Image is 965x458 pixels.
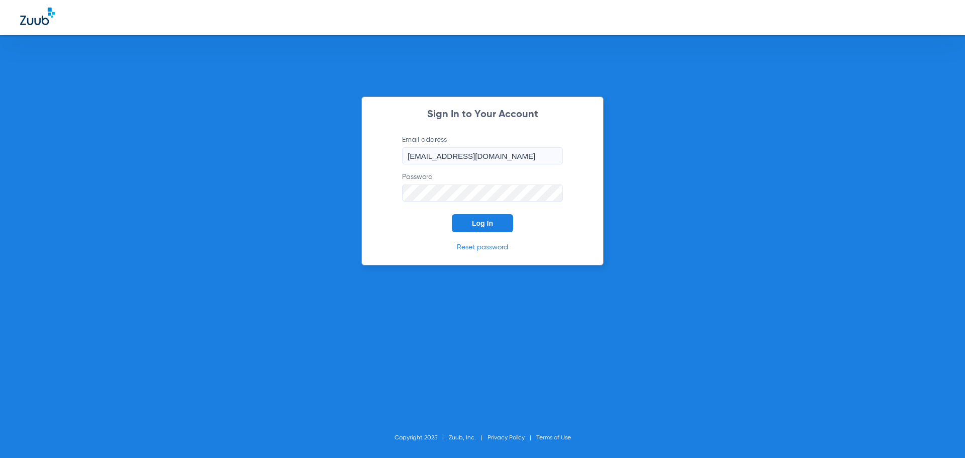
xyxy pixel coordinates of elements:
[402,185,563,202] input: Password
[402,147,563,164] input: Email address
[536,435,571,441] a: Terms of Use
[472,219,493,227] span: Log In
[457,244,508,251] a: Reset password
[452,214,513,232] button: Log In
[402,135,563,164] label: Email address
[488,435,525,441] a: Privacy Policy
[395,433,449,443] li: Copyright 2025
[449,433,488,443] li: Zuub, Inc.
[20,8,55,25] img: Zuub Logo
[387,110,578,120] h2: Sign In to Your Account
[402,172,563,202] label: Password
